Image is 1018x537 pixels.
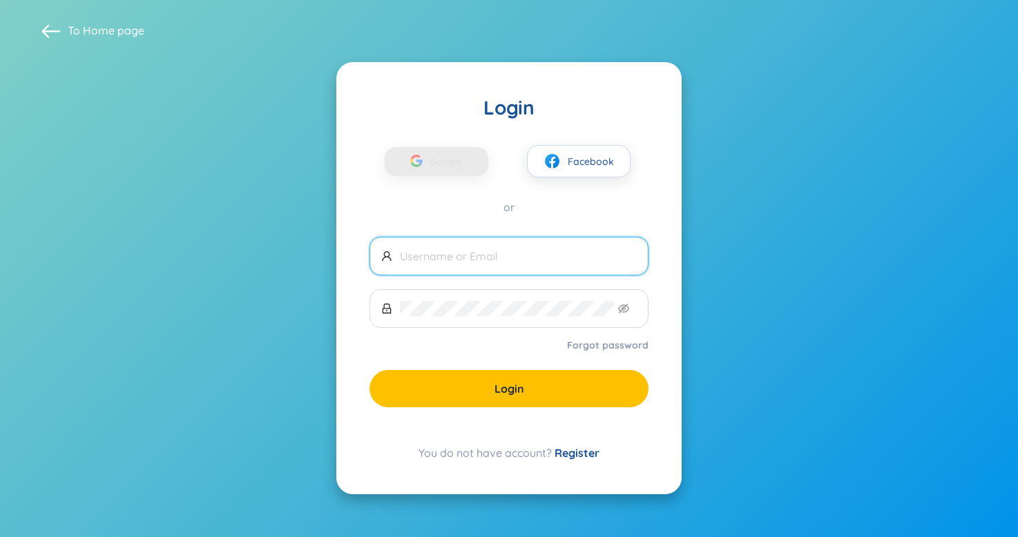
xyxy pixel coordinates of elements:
a: Register [555,446,599,460]
span: lock [381,303,392,314]
span: Login [494,381,524,396]
a: Home page [83,23,144,37]
a: Forgot password [567,338,649,352]
div: Login [369,95,649,120]
button: Google [385,147,488,176]
input: Username or Email [400,248,637,264]
div: You do not have account? [369,445,649,461]
span: Google [430,147,470,176]
span: Facebook [568,154,614,169]
span: user [381,251,392,262]
img: facebook [544,153,561,170]
span: eye-invisible [618,303,629,314]
button: facebookFacebook [527,145,631,177]
button: Login [369,370,649,407]
span: To [68,23,144,38]
div: or [369,199,649,215]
